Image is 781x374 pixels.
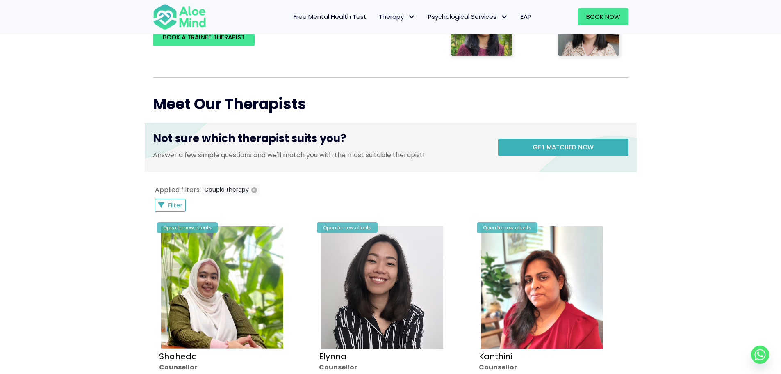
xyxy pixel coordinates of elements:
a: Get matched now [498,139,628,156]
img: Kanthini-profile [481,226,603,349]
h3: Not sure which therapist suits you? [153,131,486,150]
img: Shaheda Counsellor [161,226,283,349]
nav: Menu [217,8,537,25]
a: Shaheda [159,351,197,362]
a: Whatsapp [751,346,769,364]
span: Therapy [379,12,416,21]
div: Counsellor [319,363,462,372]
div: Open to new clients [317,222,378,233]
a: Elynna [319,351,346,362]
div: Open to new clients [157,222,218,233]
button: Couple therapy [202,184,260,196]
p: Answer a few simple questions and we'll match you with the most suitable therapist! [153,150,486,160]
div: Counsellor [159,363,303,372]
span: Book Now [586,12,620,21]
a: TherapyTherapy: submenu [373,8,422,25]
a: EAP [515,8,537,25]
a: BOOK A TRAINEE THERAPIST [153,29,255,46]
span: Therapy: submenu [406,11,418,23]
a: Book Now [578,8,628,25]
span: BOOK A TRAINEE THERAPIST [163,33,245,41]
a: Free Mental Health Test [287,8,373,25]
span: Get matched now [533,143,594,151]
button: Filter Listings [155,199,186,212]
span: Meet Our Therapists [153,94,306,115]
a: Psychological ServicesPsychological Services: submenu [422,8,515,25]
span: Filter [168,201,182,209]
span: Psychological Services: submenu [499,11,510,23]
div: Counsellor [479,363,622,372]
div: Open to new clients [477,222,537,233]
a: Kanthini [479,351,512,362]
img: Elynna Counsellor [321,226,443,349]
span: EAP [521,12,531,21]
span: Applied filters: [155,185,201,195]
span: Psychological Services [428,12,508,21]
img: Aloe mind Logo [153,3,206,30]
span: Free Mental Health Test [294,12,367,21]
